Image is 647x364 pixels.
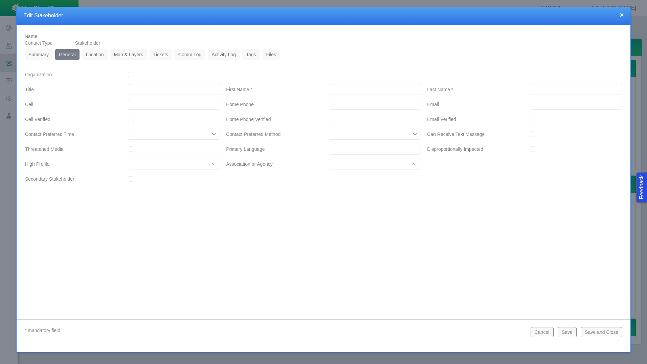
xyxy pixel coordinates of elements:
[25,34,37,39] span: Name
[20,173,122,185] label: Secondary Stakeholder
[242,49,260,60] a: Tags
[25,40,52,46] span: Contact Type
[20,128,122,140] label: Contact Preferred Time
[110,49,147,60] a: Map & Layers
[263,49,280,60] a: Files
[175,49,205,60] a: Comm Log
[20,68,122,81] label: Organization
[20,98,122,110] label: Cell
[422,113,525,125] label: Email Verified
[20,158,122,170] label: High Profile
[531,327,554,337] button: Cancel
[620,11,624,18] button: close
[25,328,60,333] span: * mandatory field
[208,49,240,60] a: Activity Log
[221,143,323,155] label: Primary Language
[55,49,80,60] a: General
[221,158,323,170] label: Association or Agency
[422,98,525,110] label: Email
[558,327,577,337] button: Save
[581,327,622,337] button: Save and Close
[221,83,323,96] label: First Name *
[20,143,122,155] label: Threatened Media
[150,49,172,60] a: Tickets
[422,83,525,96] label: Last Name *
[221,128,323,140] label: Contact Preferred Method
[20,113,122,125] label: Cell Verified
[82,49,108,60] a: Location
[422,143,525,155] label: Disproportionally Impacted
[422,128,525,140] label: Can Receive Text Message
[221,98,323,110] label: Home Phone
[20,83,122,96] label: Title
[221,113,323,125] label: Home Phone Verified
[75,40,101,46] span: Stakeholder
[25,49,52,60] a: Summary
[23,12,624,19] h4: Edit Stakeholder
